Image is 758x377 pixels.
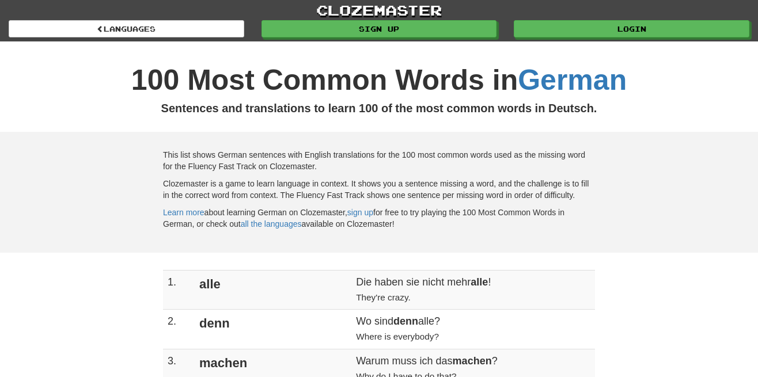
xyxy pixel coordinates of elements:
p: This list shows German sentences with English translations for the 100 most common words used as ... [163,149,595,172]
a: Languages [9,20,244,37]
td: denn [192,310,351,349]
small: They're crazy. [356,292,410,302]
p: about learning German on Clozemaster, for free to try playing the 100 Most Common Words in German... [163,207,595,230]
h2: Sentences and translations to learn 100 of the most common words in Deutsch. [9,102,749,115]
td: 1. [163,271,192,310]
td: Die haben sie nicht mehr ! [351,271,595,310]
strong: denn [393,315,418,327]
h1: 100 Most Common Words in [9,64,749,96]
a: German [518,64,627,96]
small: Where is everybody? [356,332,439,341]
td: alle [192,271,351,310]
p: Clozemaster is a game to learn language in context. It shows you a sentence missing a word, and t... [163,178,595,201]
td: 2. [163,310,192,349]
a: sign up [347,208,373,217]
td: Wo sind alle? [351,310,595,349]
strong: machen [453,355,492,367]
a: all the languages [241,219,302,229]
a: Learn more [163,208,204,217]
a: Login [514,20,749,37]
strong: alle [471,276,488,288]
a: Sign up [261,20,497,37]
